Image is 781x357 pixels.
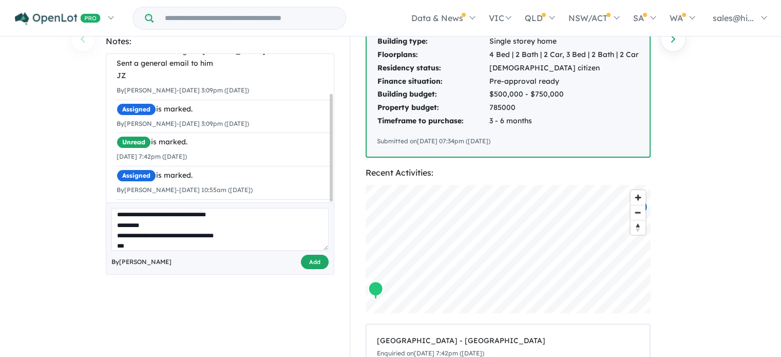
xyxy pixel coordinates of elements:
div: [GEOGRAPHIC_DATA] - [GEOGRAPHIC_DATA] [377,335,639,347]
input: Try estate name, suburb, builder or developer [156,7,344,29]
small: By [PERSON_NAME] - [DATE] 3:09pm ([DATE]) [117,86,249,94]
button: Reset bearing to north [631,220,645,235]
td: Pre-approval ready [489,75,639,88]
small: Enquiried on [DATE] 7:42pm ([DATE]) [377,349,484,357]
img: Openlot PRO Logo White [15,12,101,25]
canvas: Map [366,185,651,313]
td: Finance situation: [377,75,489,88]
td: Floorplans: [377,48,489,62]
div: Notes: [106,34,334,48]
div: Recent Activities: [366,166,651,180]
small: [DATE] 7:42pm ([DATE]) [117,153,187,160]
span: Assigned [117,103,156,116]
button: Zoom in [631,190,645,205]
span: Assigned [117,170,156,182]
div: Submitted on [DATE] 07:34pm ([DATE]) [377,136,639,146]
small: By [PERSON_NAME] - [DATE] 3:09pm ([DATE]) [117,120,249,127]
button: Zoom out [631,205,645,220]
td: Building type: [377,35,489,48]
div: is marked. [117,103,331,116]
td: 3 - 6 months [489,115,639,128]
td: 4 Bed | 2 Bath | 2 Car, 3 Bed | 2 Bath | 2 Car [489,48,639,62]
span: Unread [117,136,151,148]
td: Timeframe to purchase: [377,115,489,128]
td: 785000 [489,101,639,115]
small: By [PERSON_NAME] - [DATE] 10:55am ([DATE]) [117,186,253,194]
td: [DEMOGRAPHIC_DATA] citizen [489,62,639,75]
div: is marked. [117,136,331,148]
td: Residency status: [377,62,489,75]
div: Map marker [632,199,647,218]
span: By [PERSON_NAME] [111,257,172,267]
td: Property budget: [377,101,489,115]
button: Add [301,255,329,270]
td: Building budget: [377,88,489,101]
span: sales@hi... [713,13,754,23]
div: is marked. [117,170,331,182]
td: $500,000 - $750,000 [489,88,639,101]
div: Map marker [368,280,383,299]
td: Single storey home [489,35,639,48]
